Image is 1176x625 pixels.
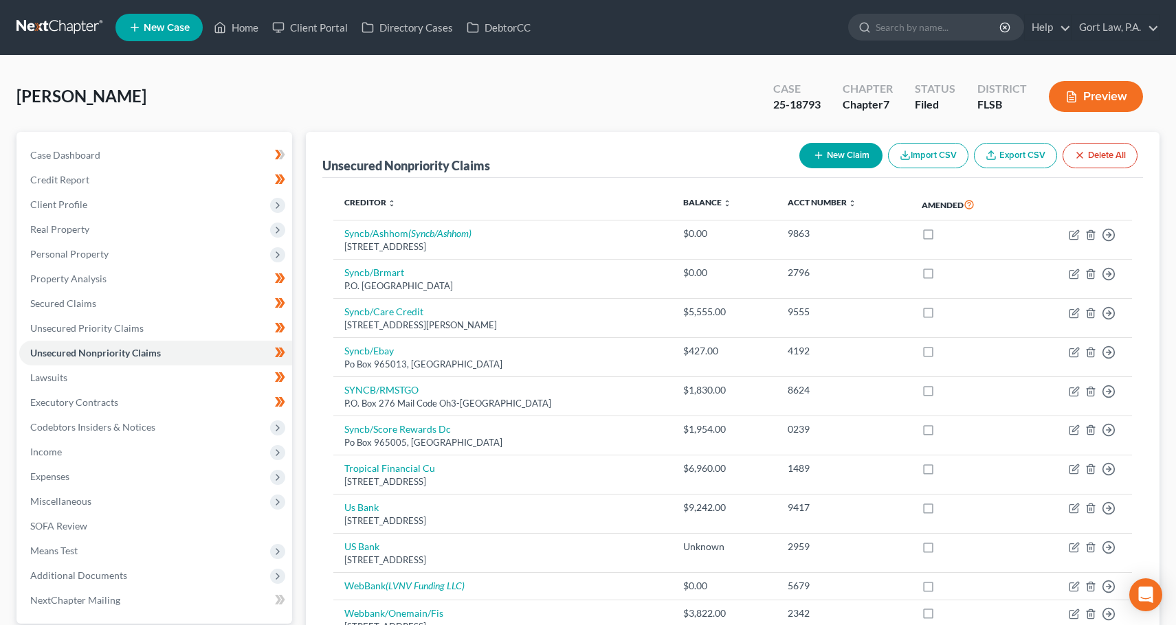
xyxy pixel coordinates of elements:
a: SYNCB/RMSTGO [344,384,419,396]
div: $3,822.00 [683,606,765,620]
a: Syncb/Ebay [344,345,394,356]
div: FLSB [977,97,1027,113]
span: Personal Property [30,248,109,260]
a: Webbank/Onemain/Fis [344,607,443,619]
span: Additional Documents [30,569,127,581]
i: (LVNV Funding LLC) [386,580,465,591]
a: Help [1025,15,1071,40]
span: NextChapter Mailing [30,594,120,606]
a: Home [207,15,265,40]
div: 8624 [788,383,900,397]
i: (Syncb/Ashhom) [408,227,471,239]
div: [STREET_ADDRESS] [344,514,662,527]
div: 5679 [788,579,900,593]
div: Po Box 965005, [GEOGRAPHIC_DATA] [344,436,662,449]
button: Delete All [1063,143,1138,168]
a: Export CSV [974,143,1057,168]
i: unfold_more [388,199,396,207]
div: $427.00 [683,344,765,358]
a: Secured Claims [19,291,292,316]
a: Case Dashboard [19,143,292,168]
a: Directory Cases [355,15,460,40]
span: Expenses [30,470,69,482]
a: Credit Report [19,168,292,192]
div: $0.00 [683,227,765,240]
a: Syncb/Ashhom(Syncb/Ashhom) [344,227,471,239]
div: 0239 [788,422,900,436]
a: Creditor unfold_more [344,197,396,207]
i: unfold_more [723,199,731,207]
div: Filed [915,97,955,113]
input: Search by name... [876,14,1001,40]
span: Income [30,446,62,457]
span: Case Dashboard [30,149,100,161]
span: New Case [144,23,190,33]
div: Case [773,81,821,97]
div: Unknown [683,540,765,554]
span: Secured Claims [30,297,96,309]
div: 2959 [788,540,900,554]
div: 4192 [788,344,900,358]
div: Open Intercom Messenger [1129,578,1162,611]
div: $1,830.00 [683,383,765,397]
div: [STREET_ADDRESS] [344,554,662,567]
button: Import CSV [888,143,968,168]
span: Lawsuits [30,372,67,383]
a: Us Bank [344,501,379,513]
a: Syncb/Brmart [344,266,404,278]
a: Balance unfold_more [683,197,731,207]
a: Syncb/Care Credit [344,306,423,317]
div: 9863 [788,227,900,240]
div: P.O. [GEOGRAPHIC_DATA] [344,280,662,293]
span: [PERSON_NAME] [16,86,146,106]
a: Client Portal [265,15,355,40]
a: Gort Law, P.A. [1072,15,1159,40]
span: Miscellaneous [30,495,91,507]
div: $1,954.00 [683,422,765,436]
span: Real Property [30,223,89,235]
div: [STREET_ADDRESS] [344,475,662,488]
a: NextChapter Mailing [19,588,292,613]
div: [STREET_ADDRESS] [344,240,662,253]
a: DebtorCC [460,15,537,40]
div: [STREET_ADDRESS][PERSON_NAME] [344,319,662,332]
span: Client Profile [30,198,87,210]
span: Unsecured Nonpriority Claims [30,347,161,359]
div: Chapter [843,81,893,97]
span: 7 [883,98,889,111]
div: $0.00 [683,579,765,593]
div: 9555 [788,305,900,319]
span: Property Analysis [30,273,107,284]
div: $5,555.00 [683,305,765,319]
div: District [977,81,1027,97]
button: New Claim [799,143,883,168]
div: Chapter [843,97,893,113]
a: Acct Number unfold_more [788,197,856,207]
div: $6,960.00 [683,462,765,475]
div: 2342 [788,606,900,620]
i: unfold_more [848,199,856,207]
span: Credit Report [30,174,89,185]
span: SOFA Review [30,520,87,532]
a: Lawsuits [19,365,292,390]
a: Syncb/Score Rewards Dc [344,423,451,435]
div: 25-18793 [773,97,821,113]
button: Preview [1049,81,1143,112]
span: Executory Contracts [30,396,118,408]
th: Amended [911,189,1022,220]
div: Unsecured Nonpriority Claims [322,157,490,174]
div: 9417 [788,501,900,514]
a: WebBank(LVNV Funding LLC) [344,580,465,591]
a: US Bank [344,541,379,552]
div: P.O. Box 276 Mail Code Oh3-[GEOGRAPHIC_DATA] [344,397,662,410]
div: $9,242.00 [683,501,765,514]
a: Unsecured Nonpriority Claims [19,341,292,365]
a: Tropical Financial Cu [344,462,435,474]
div: 1489 [788,462,900,475]
div: $0.00 [683,266,765,280]
div: Status [915,81,955,97]
div: 2796 [788,266,900,280]
a: Property Analysis [19,266,292,291]
a: SOFA Review [19,514,292,538]
span: Unsecured Priority Claims [30,322,144,334]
